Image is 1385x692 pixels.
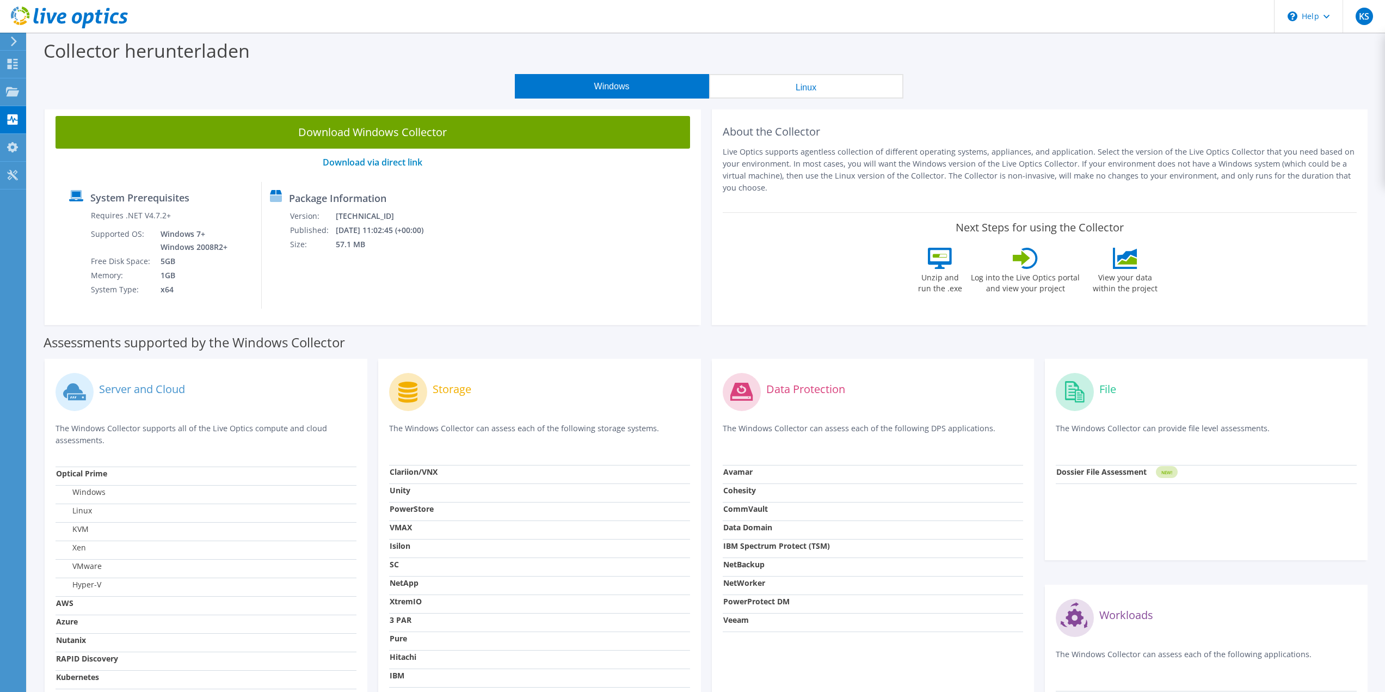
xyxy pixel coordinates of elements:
[390,485,410,495] strong: Unity
[91,210,171,221] label: Requires .NET V4.7.2+
[56,468,107,479] strong: Optical Prime
[390,522,412,532] strong: VMAX
[970,269,1080,294] label: Log into the Live Optics portal and view your project
[152,227,230,254] td: Windows 7+ Windows 2008R2+
[90,227,152,254] td: Supported OS:
[289,193,386,204] label: Package Information
[290,223,335,237] td: Published:
[390,596,422,607] strong: XtremIO
[723,485,756,495] strong: Cohesity
[56,422,356,446] p: The Windows Collector supports all of the Live Optics compute and cloud assessments.
[723,615,749,625] strong: Veeam
[152,254,230,268] td: 5GB
[709,74,903,99] button: Linux
[390,578,418,588] strong: NetApp
[723,504,768,514] strong: CommVault
[56,598,73,608] strong: AWS
[56,542,86,553] label: Xen
[90,283,152,297] td: System Type:
[56,616,78,627] strong: Azure
[1056,648,1357,671] p: The Windows Collector can assess each of the following applications.
[152,283,230,297] td: x64
[723,467,753,477] strong: Avamar
[390,652,416,662] strong: Hitachi
[290,209,335,223] td: Version:
[1099,610,1153,621] label: Workloads
[99,384,185,395] label: Server and Cloud
[152,268,230,283] td: 1GB
[390,504,434,514] strong: PowerStore
[1056,467,1147,477] strong: Dossier File Assessment
[44,38,250,63] label: Collector herunterladen
[390,559,399,569] strong: SC
[389,422,690,445] p: The Windows Collector can assess each of the following storage systems.
[433,384,471,395] label: Storage
[766,384,845,395] label: Data Protection
[56,487,106,498] label: Windows
[1288,11,1297,21] svg: \n
[723,522,772,532] strong: Data Domain
[723,578,765,588] strong: NetWorker
[723,559,765,569] strong: NetBackup
[335,223,438,237] td: [DATE] 11:02:45 (+00:00)
[90,192,189,203] label: System Prerequisites
[390,541,410,551] strong: Isilon
[44,337,345,348] label: Assessments supported by the Windows Collector
[56,561,102,572] label: VMware
[390,467,438,477] strong: Clariion/VNX
[56,524,89,535] label: KVM
[56,653,118,664] strong: RAPID Discovery
[390,615,411,625] strong: 3 PAR
[723,125,1357,138] h2: About the Collector
[1056,422,1357,445] p: The Windows Collector can provide file level assessments.
[1099,384,1116,395] label: File
[56,635,86,645] strong: Nutanix
[723,422,1024,445] p: The Windows Collector can assess each of the following DPS applications.
[915,269,965,294] label: Unzip and run the .exe
[723,146,1357,194] p: Live Optics supports agentless collection of different operating systems, appliances, and applica...
[390,670,404,681] strong: IBM
[1161,469,1172,475] tspan: NEW!
[323,156,422,168] a: Download via direct link
[956,221,1124,234] label: Next Steps for using the Collector
[723,541,830,551] strong: IBM Spectrum Protect (TSM)
[335,209,438,223] td: [TECHNICAL_ID]
[56,672,99,682] strong: Kubernetes
[56,505,92,516] label: Linux
[290,237,335,252] td: Size:
[515,74,709,99] button: Windows
[90,268,152,283] td: Memory:
[90,254,152,268] td: Free Disk Space:
[723,596,790,607] strong: PowerProtect DM
[1356,8,1373,25] span: KS
[335,237,438,252] td: 57.1 MB
[1086,269,1164,294] label: View your data within the project
[390,633,407,644] strong: Pure
[56,116,690,149] a: Download Windows Collector
[56,579,101,590] label: Hyper-V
